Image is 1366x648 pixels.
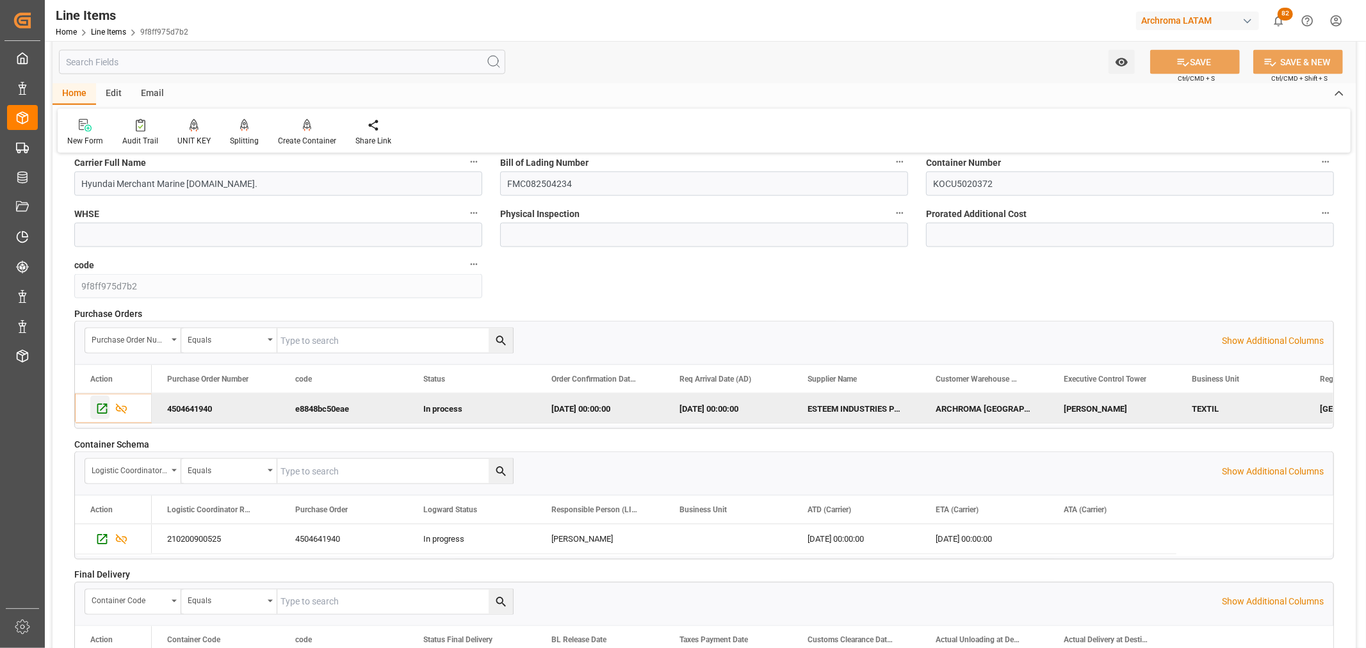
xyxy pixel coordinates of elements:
[181,459,277,483] button: open menu
[188,462,263,476] div: Equals
[277,328,513,353] input: Type to search
[423,375,445,384] span: Status
[1178,74,1215,83] span: Ctrl/CMD + S
[1150,50,1240,74] button: SAVE
[1064,636,1150,645] span: Actual Delivery at Destination (RD)
[181,590,277,614] button: open menu
[664,394,792,423] div: [DATE] 00:00:00
[891,205,908,222] button: Physical Inspection
[92,462,167,476] div: Logistic Coordinator Reference Number
[1320,375,1344,384] span: Region
[56,28,77,36] a: Home
[1264,6,1293,35] button: show 82 new notifications
[1176,394,1305,423] div: TEXTIL
[792,524,920,554] div: [DATE] 00:00:00
[1064,375,1146,384] span: Executive Control Tower
[1293,6,1322,35] button: Help Center
[295,505,348,514] span: Purchase Order
[466,256,482,273] button: code
[152,524,280,554] div: 210200900525
[551,375,637,384] span: Order Confirmation Date (SD)
[920,524,1048,554] div: [DATE] 00:00:00
[295,375,312,384] span: code
[75,524,152,555] div: Press SPACE to select this row.
[1109,50,1135,74] button: open menu
[280,524,408,554] div: 4504641940
[1222,334,1324,348] p: Show Additional Columns
[230,135,259,147] div: Splitting
[466,154,482,170] button: Carrier Full Name
[167,505,253,514] span: Logistic Coordinator Reference Number
[91,28,126,36] a: Line Items
[280,394,408,423] div: e8848bc50eae
[355,135,391,147] div: Share Link
[551,505,637,514] span: Responsible Person (LIGHTHOUSE)
[59,50,505,74] input: Search Fields
[181,328,277,353] button: open menu
[489,328,513,353] button: search button
[85,590,181,614] button: open menu
[167,375,248,384] span: Purchase Order Number
[90,505,113,514] div: Action
[278,135,336,147] div: Create Container
[177,135,211,147] div: UNIT KEY
[1064,505,1107,514] span: ATA (Carrier)
[96,83,131,105] div: Edit
[74,207,99,221] span: WHSE
[792,394,920,423] div: ESTEEM INDUSTRIES PVT. LTD.
[75,394,152,424] div: Press SPACE to deselect this row.
[1064,394,1161,424] div: [PERSON_NAME]
[1317,154,1334,170] button: Container Number
[1222,465,1324,478] p: Show Additional Columns
[1317,205,1334,222] button: Prorated Additional Cost
[808,375,857,384] span: Supplier Name
[1192,375,1239,384] span: Business Unit
[466,205,482,222] button: WHSE
[679,505,727,514] span: Business Unit
[1136,12,1259,30] div: Archroma LATAM
[1222,595,1324,609] p: Show Additional Columns
[152,524,1176,555] div: Press SPACE to select this row.
[679,636,748,645] span: Taxes Payment Date
[1271,74,1328,83] span: Ctrl/CMD + Shift + S
[67,135,103,147] div: New Form
[74,569,130,582] span: Final Delivery
[188,331,263,346] div: Equals
[536,394,664,423] div: [DATE] 00:00:00
[936,375,1021,384] span: Customer Warehouse Name
[152,394,280,423] div: 4504641940
[891,154,908,170] button: Bill of Lading Number
[423,636,492,645] span: Status Final Delivery
[131,83,174,105] div: Email
[277,459,513,483] input: Type to search
[551,525,649,555] div: [PERSON_NAME]
[500,156,589,170] span: Bill of Lading Number
[90,375,113,384] div: Action
[188,592,263,607] div: Equals
[808,636,893,645] span: Customs Clearance Date (ID)
[1136,8,1264,33] button: Archroma LATAM
[920,394,1048,423] div: ARCHROMA [GEOGRAPHIC_DATA] S.A.S
[92,592,167,607] div: Container Code
[1278,8,1293,20] span: 82
[53,83,96,105] div: Home
[56,6,188,25] div: Line Items
[90,636,113,645] div: Action
[551,636,606,645] span: BL Release Date
[295,636,312,645] span: code
[926,207,1027,221] span: Prorated Additional Cost
[489,459,513,483] button: search button
[74,307,142,321] span: Purchase Orders
[926,156,1001,170] span: Container Number
[167,636,220,645] span: Container Code
[122,135,158,147] div: Audit Trail
[489,590,513,614] button: search button
[423,505,477,514] span: Logward Status
[85,459,181,483] button: open menu
[277,590,513,614] input: Type to search
[936,636,1021,645] span: Actual Unloading at Destination
[74,438,149,451] span: Container Schema
[74,259,94,272] span: code
[679,375,751,384] span: Req Arrival Date (AD)
[74,156,146,170] span: Carrier Full Name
